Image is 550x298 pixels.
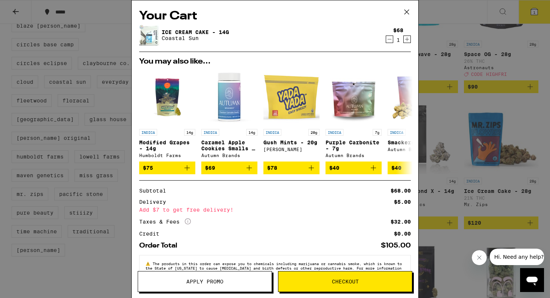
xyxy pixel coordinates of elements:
[393,27,403,33] div: $68
[263,69,320,125] img: Yada Yada - Gush Mints - 20g
[139,231,165,236] div: Credit
[139,199,171,205] div: Delivery
[139,218,191,225] div: Taxes & Fees
[388,139,444,145] p: Smackers - 7g
[332,279,359,284] span: Checkout
[520,268,544,292] iframe: Button to launch messaging window
[386,36,393,43] button: Decrement
[143,165,153,171] span: $75
[201,139,257,151] p: Caramel Apple Cookies Smalls - 14g
[139,69,195,125] img: Humboldt Farms - Modified Grapes - 14g
[326,153,382,158] div: Autumn Brands
[201,129,219,136] p: INDICA
[326,129,343,136] p: INDICA
[388,129,406,136] p: INDICA
[139,242,183,249] div: Order Total
[186,279,223,284] span: Apply Promo
[201,162,257,174] button: Add to bag
[139,188,171,193] div: Subtotal
[329,165,339,171] span: $40
[177,270,206,275] a: [DOMAIN_NAME]
[263,147,320,152] div: [PERSON_NAME]
[391,165,401,171] span: $40
[201,153,257,158] div: Autumn Brands
[278,271,412,292] button: Checkout
[263,69,320,162] a: Open page for Gush Mints - 20g from Yada Yada
[146,261,402,275] span: The products in this order can expose you to chemicals including marijuana or cannabis smoke, whi...
[139,69,195,162] a: Open page for Modified Grapes - 14g from Humboldt Farms
[162,35,229,41] p: Coastal Sun
[326,162,382,174] button: Add to bag
[267,165,277,171] span: $78
[139,58,411,65] h2: You may also like...
[201,69,257,125] img: Autumn Brands - Caramel Apple Cookies Smalls - 14g
[201,69,257,162] a: Open page for Caramel Apple Cookies Smalls - 14g from Autumn Brands
[184,129,195,136] p: 14g
[162,29,229,35] a: Ice Cream Cake - 14g
[326,69,382,125] img: Autumn Brands - Purple Carbonite - 7g
[263,139,320,145] p: Gush Mints - 20g
[388,69,444,125] img: Autumn Brands - Smackers - 7g
[308,129,320,136] p: 20g
[139,207,411,212] div: Add $7 to get free delivery!
[391,219,411,224] div: $32.00
[139,8,411,25] h2: Your Cart
[205,165,215,171] span: $69
[246,129,257,136] p: 14g
[326,69,382,162] a: Open page for Purple Carbonite - 7g from Autumn Brands
[403,36,411,43] button: Increment
[263,162,320,174] button: Add to bag
[388,162,444,174] button: Add to bag
[388,147,444,152] div: Autumn Brands
[263,129,281,136] p: INDICA
[326,139,382,151] p: Purple Carbonite - 7g
[139,139,195,151] p: Modified Grapes - 14g
[373,129,382,136] p: 7g
[393,37,403,43] div: 1
[138,271,272,292] button: Apply Promo
[394,199,411,205] div: $5.00
[139,25,160,46] img: Ice Cream Cake - 14g
[381,242,411,249] div: $105.00
[394,231,411,236] div: $0.00
[139,129,157,136] p: INDICA
[139,162,195,174] button: Add to bag
[490,249,544,265] iframe: Message from company
[139,153,195,158] div: Humboldt Farms
[146,261,153,266] span: ⚠️
[472,250,487,265] iframe: Close message
[388,69,444,162] a: Open page for Smackers - 7g from Autumn Brands
[391,188,411,193] div: $68.00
